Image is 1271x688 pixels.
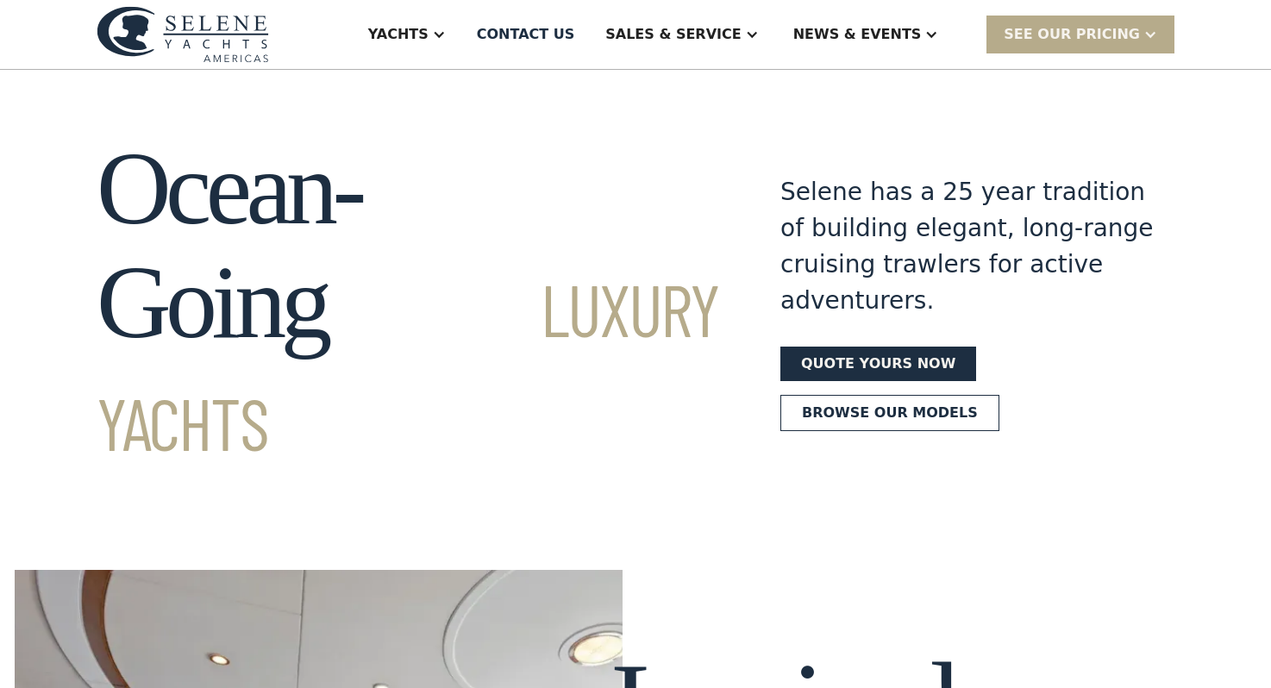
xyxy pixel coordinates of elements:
div: SEE Our Pricing [986,16,1174,53]
div: Contact US [477,24,575,45]
div: Sales & Service [605,24,741,45]
div: SEE Our Pricing [1004,24,1140,45]
a: Quote yours now [780,347,976,381]
h1: Ocean-Going [97,132,718,473]
a: Browse our models [780,395,999,431]
span: Luxury Yachts [97,265,718,466]
div: News & EVENTS [793,24,922,45]
div: Yachts [368,24,429,45]
img: logo [97,6,269,62]
div: Selene has a 25 year tradition of building elegant, long-range cruising trawlers for active adven... [780,174,1174,319]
